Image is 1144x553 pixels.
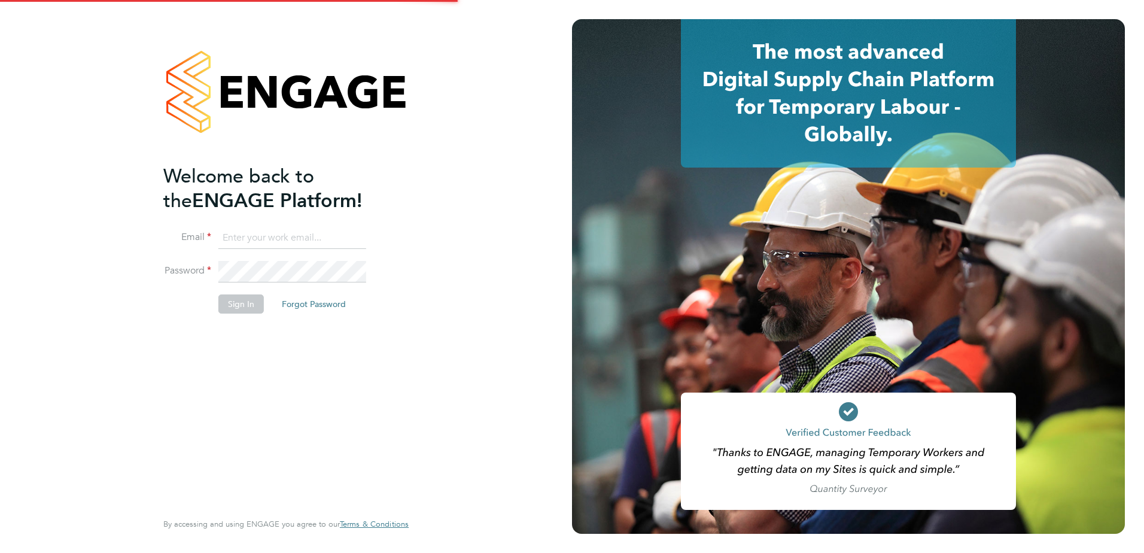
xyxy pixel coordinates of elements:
button: Forgot Password [272,294,355,314]
label: Email [163,231,211,244]
h2: ENGAGE Platform! [163,164,397,213]
span: Welcome back to the [163,165,314,212]
input: Enter your work email... [218,227,366,249]
label: Password [163,265,211,277]
span: By accessing and using ENGAGE you agree to our [163,519,409,529]
button: Sign In [218,294,264,314]
a: Terms & Conditions [340,519,409,529]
